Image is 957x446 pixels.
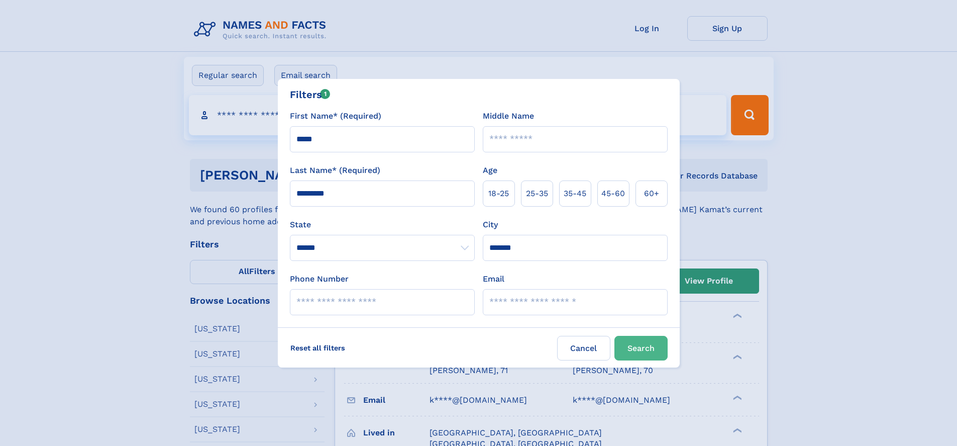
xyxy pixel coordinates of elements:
label: Reset all filters [284,336,352,360]
div: Filters [290,87,331,102]
label: Email [483,273,504,285]
label: Phone Number [290,273,349,285]
span: 18‑25 [488,188,509,200]
span: 25‑35 [526,188,548,200]
label: State [290,219,475,231]
span: 45‑60 [601,188,625,200]
label: Age [483,164,497,176]
label: First Name* (Required) [290,110,381,122]
label: Middle Name [483,110,534,122]
label: Last Name* (Required) [290,164,380,176]
span: 60+ [644,188,659,200]
span: 35‑45 [564,188,586,200]
button: Search [614,336,668,361]
label: Cancel [557,336,610,361]
label: City [483,219,498,231]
